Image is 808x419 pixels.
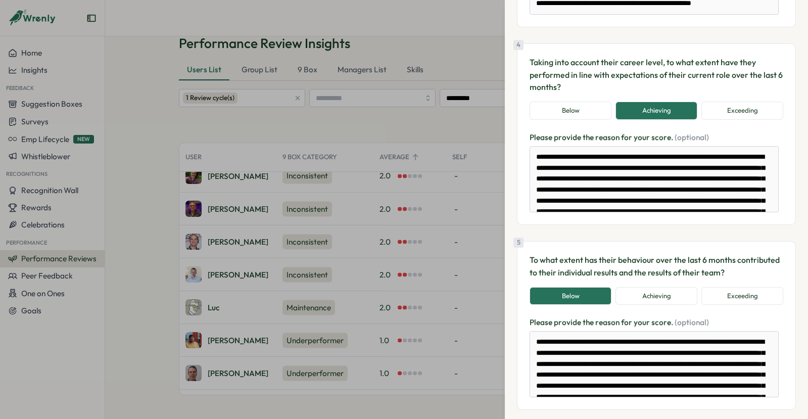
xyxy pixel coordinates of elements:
[583,317,595,327] span: the
[530,287,611,305] button: Below
[530,102,611,120] button: Below
[530,132,554,142] span: Please
[595,132,621,142] span: reason
[615,287,697,305] button: Achieving
[701,102,783,120] button: Exceeding
[651,132,675,142] span: score.
[701,287,783,305] button: Exceeding
[621,132,634,142] span: for
[621,317,634,327] span: for
[530,56,783,94] p: Taking into account their career level, to what extent have they performed in line with expectati...
[554,132,583,142] span: provide
[595,317,621,327] span: reason
[634,132,651,142] span: your
[530,254,783,279] p: To what extent has their behaviour over the last 6 months contributed to their individual results...
[675,132,709,142] span: (optional)
[634,317,651,327] span: your
[513,40,524,50] div: 4
[651,317,675,327] span: score.
[513,238,524,248] div: 5
[675,317,709,327] span: (optional)
[583,132,595,142] span: the
[530,317,554,327] span: Please
[554,317,583,327] span: provide
[615,102,697,120] button: Achieving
